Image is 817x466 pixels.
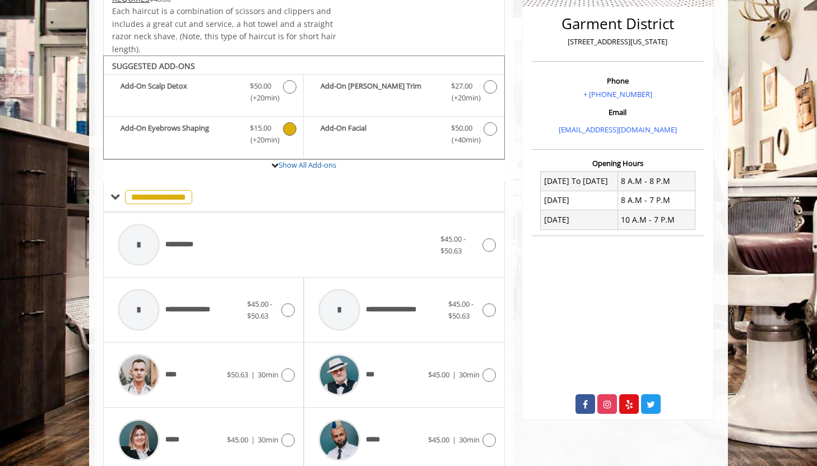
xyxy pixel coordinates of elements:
[452,370,456,380] span: |
[428,370,449,380] span: $45.00
[120,80,239,104] b: Add-On Scalp Detox
[309,122,498,149] label: Add-On Facial
[247,299,272,321] span: $45.00 - $50.63
[440,234,466,256] span: $45.00 - $50.63
[452,435,456,445] span: |
[321,80,439,104] b: Add-On [PERSON_NAME] Trim
[258,435,278,445] span: 30min
[251,370,255,380] span: |
[112,61,195,71] b: SUGGESTED ADD-ONS
[244,134,277,146] span: (+20min )
[559,124,677,135] a: [EMAIL_ADDRESS][DOMAIN_NAME]
[321,122,439,146] b: Add-On Facial
[448,299,474,321] span: $45.00 - $50.63
[535,77,701,85] h3: Phone
[618,191,695,210] td: 8 A.M - 7 P.M
[120,122,239,146] b: Add-On Eyebrows Shaping
[451,122,472,134] span: $50.00
[112,6,336,54] span: Each haircut is a combination of scissors and clippers and includes a great cut and service, a ho...
[445,92,478,104] span: (+20min )
[535,36,701,48] p: [STREET_ADDRESS][US_STATE]
[535,16,701,32] h2: Garment District
[532,159,704,167] h3: Opening Hours
[109,122,298,149] label: Add-On Eyebrows Shaping
[459,370,480,380] span: 30min
[445,134,478,146] span: (+40min )
[258,370,278,380] span: 30min
[227,435,248,445] span: $45.00
[250,80,271,92] span: $50.00
[583,89,652,99] a: + [PHONE_NUMBER]
[250,122,271,134] span: $15.00
[278,160,336,170] a: Show All Add-ons
[541,210,618,229] td: [DATE]
[618,172,695,191] td: 8 A.M - 8 P.M
[244,92,277,104] span: (+20min )
[103,56,505,160] div: The Made Man Haircut Add-onS
[309,80,498,107] label: Add-On Beard Trim
[541,191,618,210] td: [DATE]
[459,435,480,445] span: 30min
[541,172,618,191] td: [DATE] To [DATE]
[428,435,449,445] span: $45.00
[109,80,298,107] label: Add-On Scalp Detox
[535,108,701,116] h3: Email
[227,370,248,380] span: $50.63
[618,210,695,229] td: 10 A.M - 7 P.M
[251,435,255,445] span: |
[451,80,472,92] span: $27.00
